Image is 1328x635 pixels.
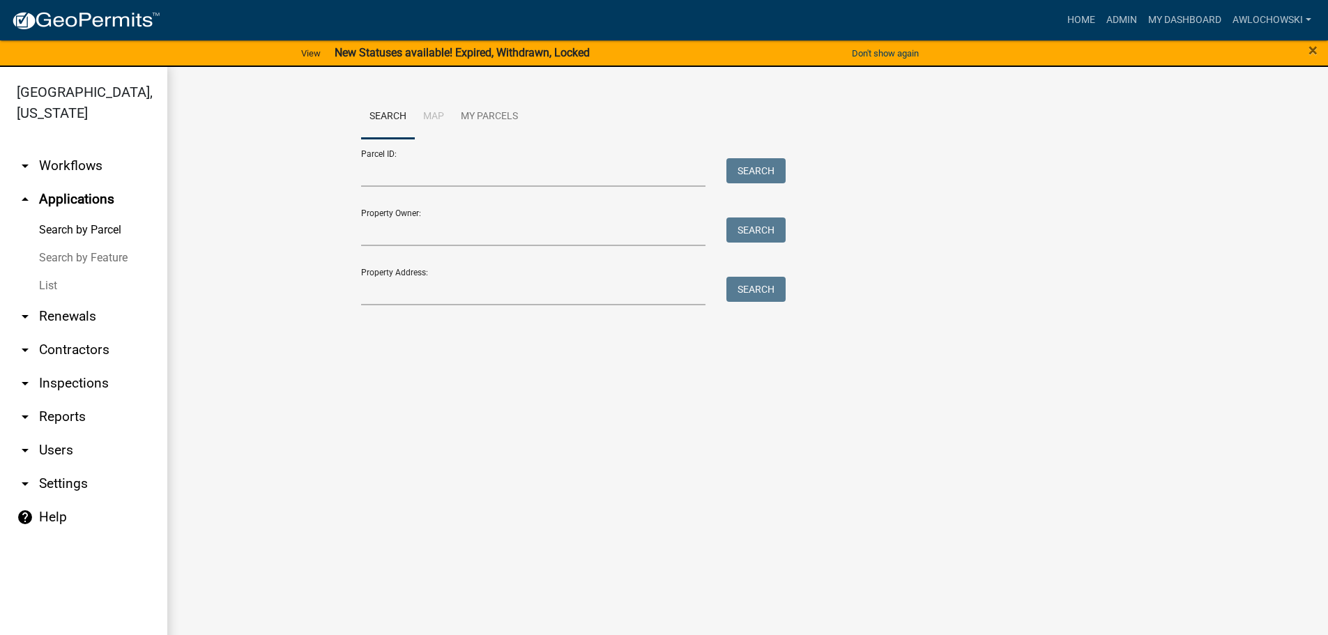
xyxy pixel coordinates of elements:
[17,158,33,174] i: arrow_drop_down
[726,217,786,243] button: Search
[17,308,33,325] i: arrow_drop_down
[17,475,33,492] i: arrow_drop_down
[1308,42,1318,59] button: Close
[846,42,924,65] button: Don't show again
[335,46,590,59] strong: New Statuses available! Expired, Withdrawn, Locked
[1062,7,1101,33] a: Home
[1227,7,1317,33] a: awlochowski
[17,442,33,459] i: arrow_drop_down
[1143,7,1227,33] a: My Dashboard
[17,342,33,358] i: arrow_drop_down
[1308,40,1318,60] span: ×
[17,408,33,425] i: arrow_drop_down
[17,375,33,392] i: arrow_drop_down
[726,277,786,302] button: Search
[361,95,415,139] a: Search
[296,42,326,65] a: View
[726,158,786,183] button: Search
[17,191,33,208] i: arrow_drop_up
[17,509,33,526] i: help
[452,95,526,139] a: My Parcels
[1101,7,1143,33] a: Admin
